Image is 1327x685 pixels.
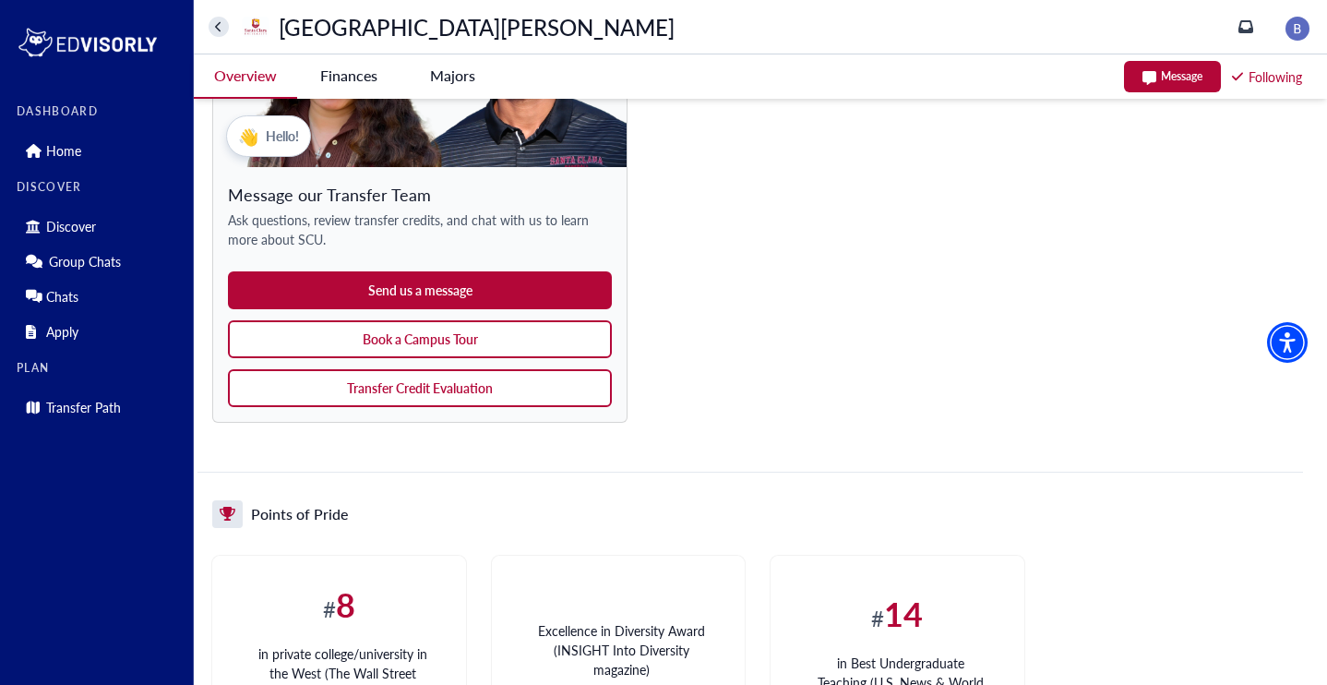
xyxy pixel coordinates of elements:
a: inbox [1238,19,1253,34]
p: Discover [46,219,96,234]
p: Group Chats [49,254,121,270]
p: # [871,589,923,639]
p: Excellence in Diversity Award (INSIGHT Into Diversity magazine) [537,621,707,679]
div: Accessibility Menu [1267,322,1308,363]
p: # [323,580,355,630]
img: universityName [241,12,270,42]
span: 14 [884,590,923,637]
button: Message [1124,61,1221,92]
div: Discover [17,211,182,241]
div: Hello! [226,115,311,157]
span: Ask questions, review transfer credits, and chat with us to learn more about SCU. [228,210,612,249]
button: Following [1230,66,1304,89]
span: 8 [336,581,355,628]
div: Following [1232,67,1302,87]
p: Apply [46,324,78,340]
button: Book a Campus Tour [228,320,612,358]
h5: Points of Pride [251,504,348,524]
div: Home [17,136,182,165]
label: PLAN [17,362,182,375]
p: Chats [46,289,78,305]
button: home [209,17,229,37]
button: Transfer Credit Evaluation [228,369,612,407]
div: Apply [17,317,182,346]
button: Overview [194,54,297,99]
img: image [1285,17,1309,41]
div: Group Chats [17,246,182,276]
button: Majors [400,54,504,97]
div: Chats [17,282,182,311]
div: 👋 [238,124,258,149]
label: DISCOVER [17,181,182,194]
p: Home [46,143,81,159]
label: DASHBOARD [17,105,182,118]
button: Send us a message [228,271,612,309]
img: logo [17,24,159,61]
p: [GEOGRAPHIC_DATA][PERSON_NAME] [279,17,675,37]
p: Transfer Path [46,400,121,415]
div: Transfer Path [17,392,182,422]
button: Finances [297,54,400,97]
span: Message our Transfer Team [228,182,612,207]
